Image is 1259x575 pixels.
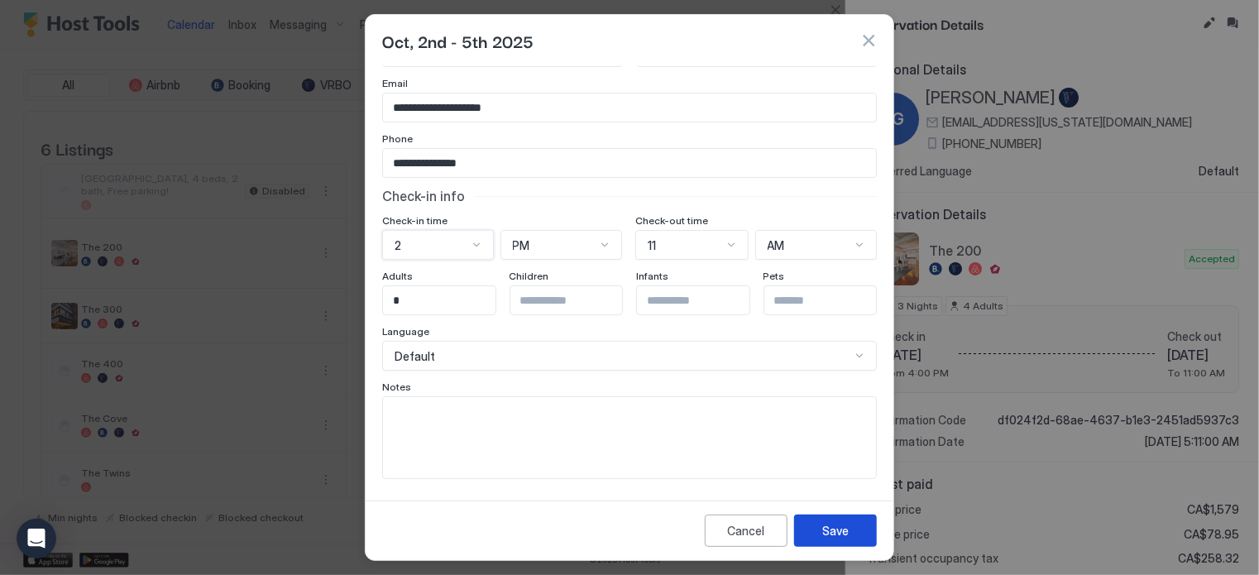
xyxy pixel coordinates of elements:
[383,93,876,122] input: Input Field
[637,286,773,314] input: Input Field
[382,214,448,227] span: Check-in time
[383,286,519,314] input: Input Field
[382,28,534,53] span: Oct, 2nd - 5th 2025
[728,522,765,539] div: Cancel
[382,188,465,204] span: Check-in info
[764,270,785,282] span: Pets
[513,238,530,253] span: PM
[383,397,876,478] textarea: Input Field
[822,522,849,539] div: Save
[648,238,656,253] span: 11
[382,132,413,145] span: Phone
[395,349,435,364] span: Default
[510,270,549,282] span: Children
[395,238,401,253] span: 2
[768,238,785,253] span: AM
[382,77,408,89] span: Email
[764,286,900,314] input: Input Field
[510,286,646,314] input: Input Field
[705,515,787,547] button: Cancel
[383,149,876,177] input: Input Field
[382,381,411,393] span: Notes
[382,270,413,282] span: Adults
[636,270,668,282] span: Infants
[794,515,877,547] button: Save
[635,214,708,227] span: Check-out time
[382,325,429,338] span: Language
[17,519,56,558] div: Open Intercom Messenger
